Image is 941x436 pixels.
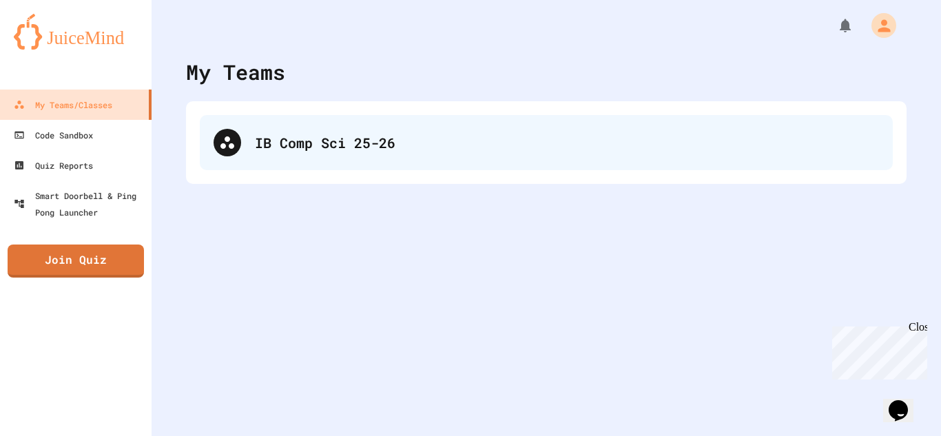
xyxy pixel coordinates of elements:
a: Join Quiz [8,245,144,278]
div: Code Sandbox [14,127,93,143]
div: IB Comp Sci 25-26 [200,115,893,170]
iframe: chat widget [883,381,927,422]
div: Smart Doorbell & Ping Pong Launcher [14,187,146,220]
div: Quiz Reports [14,157,93,174]
div: My Teams/Classes [14,96,112,113]
div: Chat with us now!Close [6,6,95,87]
div: My Teams [186,56,285,87]
div: My Notifications [811,14,857,37]
iframe: chat widget [827,321,927,380]
img: logo-orange.svg [14,14,138,50]
div: My Account [857,10,900,41]
div: IB Comp Sci 25-26 [255,132,879,153]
